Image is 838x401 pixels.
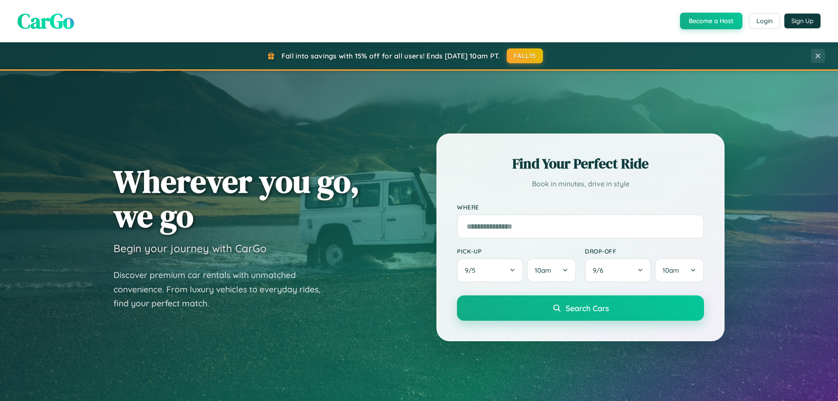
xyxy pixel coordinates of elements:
[535,266,551,274] span: 10am
[507,48,543,63] button: FALL15
[17,7,74,35] span: CarGo
[465,266,480,274] span: 9 / 5
[663,266,679,274] span: 10am
[457,203,704,211] label: Where
[593,266,608,274] span: 9 / 6
[457,154,704,173] h2: Find Your Perfect Ride
[655,258,704,282] button: 10am
[527,258,576,282] button: 10am
[113,268,332,311] p: Discover premium car rentals with unmatched convenience. From luxury vehicles to everyday rides, ...
[457,247,576,255] label: Pick-up
[566,303,609,313] span: Search Cars
[585,258,651,282] button: 9/6
[113,242,267,255] h3: Begin your journey with CarGo
[457,258,523,282] button: 9/5
[585,247,704,255] label: Drop-off
[282,51,500,60] span: Fall into savings with 15% off for all users! Ends [DATE] 10am PT.
[784,14,821,28] button: Sign Up
[749,13,780,29] button: Login
[457,178,704,190] p: Book in minutes, drive in style
[113,164,360,233] h1: Wherever you go, we go
[680,13,742,29] button: Become a Host
[457,295,704,321] button: Search Cars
